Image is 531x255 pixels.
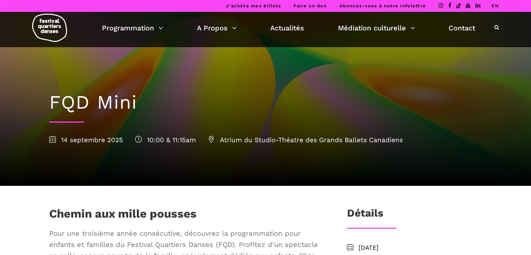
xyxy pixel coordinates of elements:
[492,3,499,8] a: EN
[197,22,237,34] a: A Propos
[359,243,482,253] span: [DATE]
[294,3,327,8] a: Faire un don
[102,22,163,34] a: Programmation
[208,136,403,144] span: Atrium du Studio-Théatre des Grands Ballets Canadiens
[49,136,123,144] span: 14 septembre 2025
[449,22,475,34] a: Contact
[135,136,196,144] span: 10:00 & 11:15am
[347,207,383,224] h3: Détails
[339,3,426,8] a: Abonnez-vous à notre infolettre
[49,207,197,224] h1: Chemin aux mille pousses
[338,22,415,34] a: Médiation culturelle
[49,91,482,114] h1: FQD Mini
[270,22,304,34] a: Actualités
[32,14,67,42] img: logo-fqd-med
[226,3,281,8] a: J’achète mes billets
